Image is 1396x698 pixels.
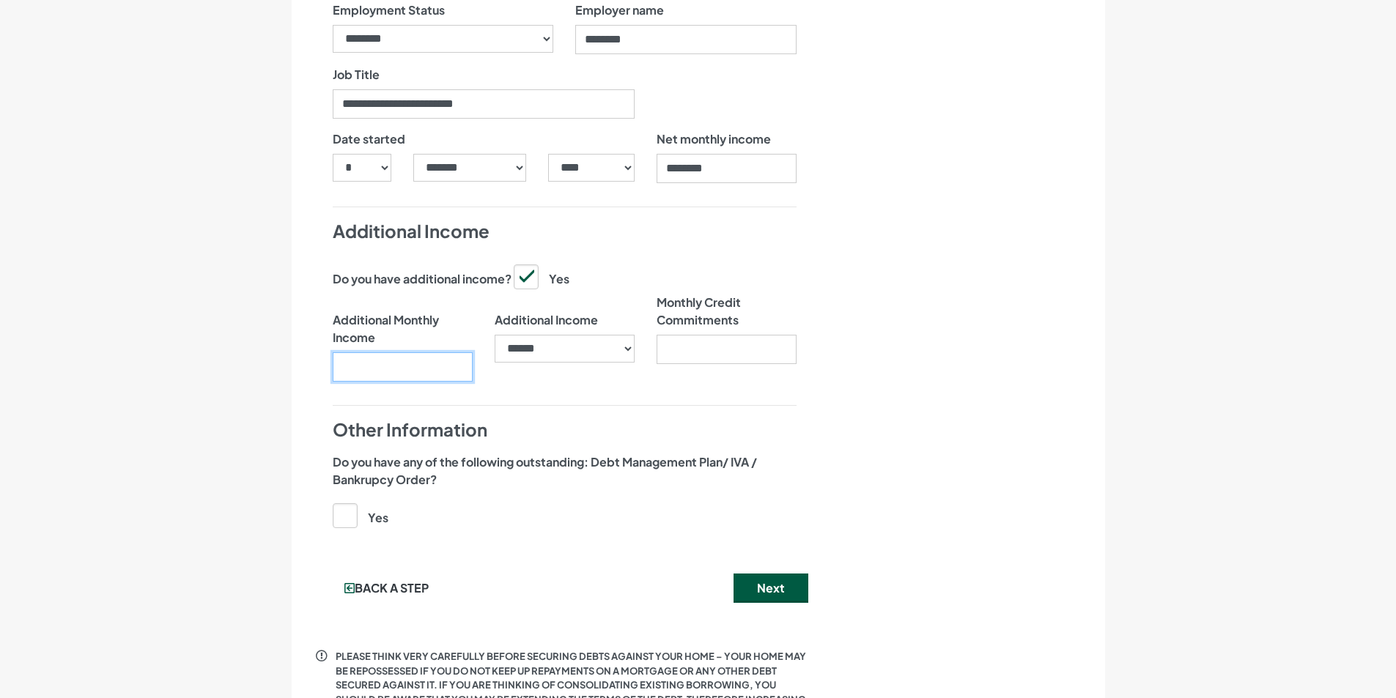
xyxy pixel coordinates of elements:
label: Monthly Credit Commitments [657,294,797,329]
label: Do you have any of the following outstanding: Debt Management Plan/ IVA / Bankrupcy Order? [333,453,797,489]
label: Net monthly income [657,130,771,148]
label: Yes [514,264,569,288]
button: Back a step [321,573,452,603]
label: Additional Income [495,294,598,329]
button: Next [734,573,808,603]
h4: Additional Income [333,219,797,244]
label: Do you have additional income? [333,270,512,288]
label: Job Title [333,66,380,83]
label: Employment Status [333,1,445,19]
label: Date started [333,130,405,148]
label: Employer name [575,1,664,19]
label: Additional Monthly Income [333,294,473,346]
label: Yes [333,503,388,527]
h4: Other Information [333,417,797,442]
